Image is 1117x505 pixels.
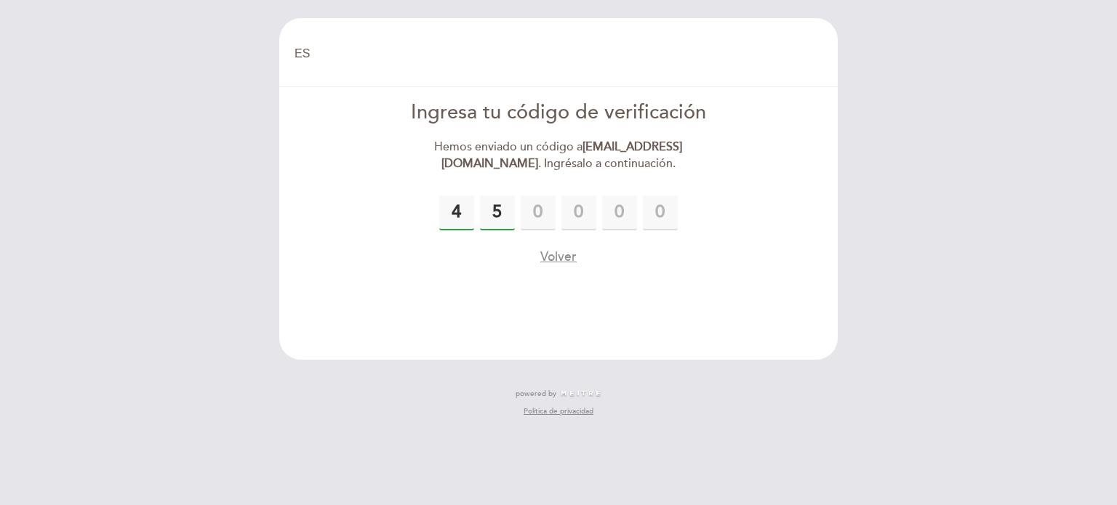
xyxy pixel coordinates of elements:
[561,195,596,230] input: 0
[392,99,726,127] div: Ingresa tu código de verificación
[540,248,577,266] button: Volver
[516,389,556,399] span: powered by
[524,406,593,416] a: Política de privacidad
[439,195,474,230] input: 0
[643,195,678,230] input: 0
[441,140,683,171] strong: [EMAIL_ADDRESS][DOMAIN_NAME]
[480,195,515,230] input: 0
[521,195,556,230] input: 0
[560,390,601,397] img: MEITRE
[516,389,601,399] a: powered by
[392,139,726,172] div: Hemos enviado un código a . Ingrésalo a continuación.
[602,195,637,230] input: 0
